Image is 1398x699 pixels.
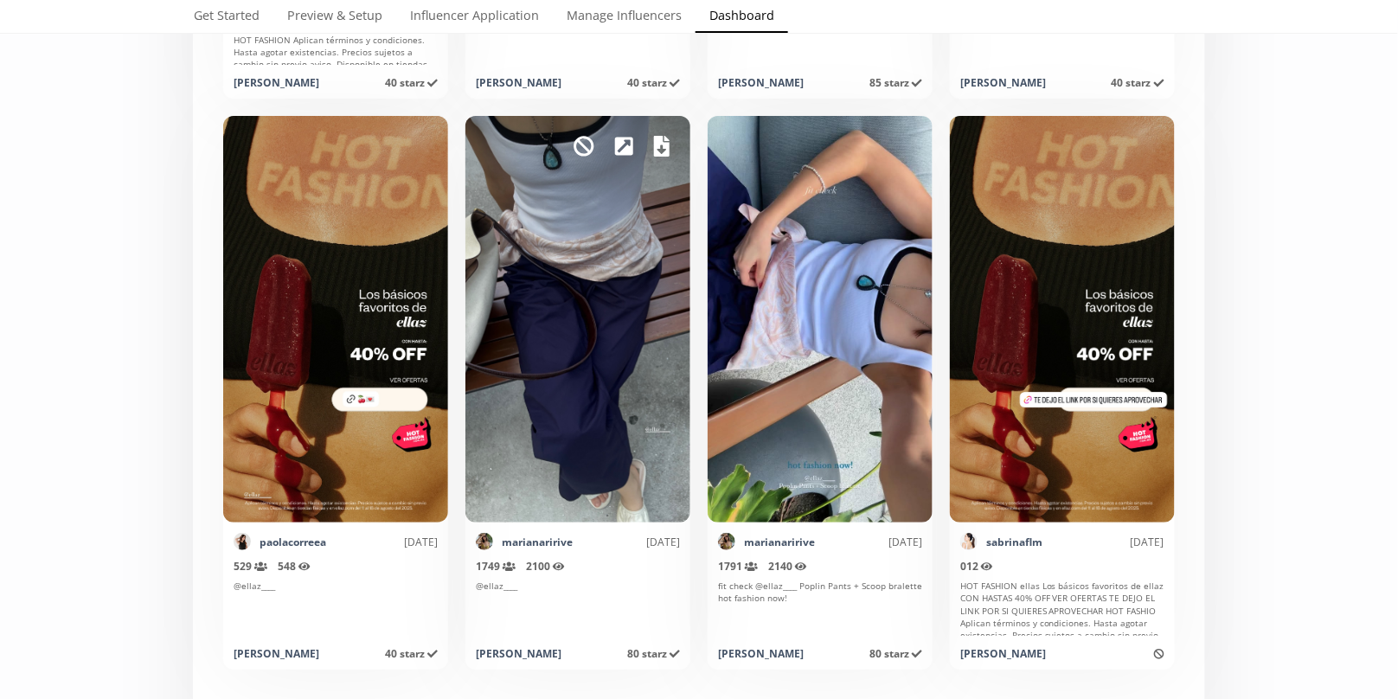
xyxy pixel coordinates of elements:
[476,580,680,636] div: @ellaz____
[526,559,565,574] span: 2100
[234,646,319,661] div: [PERSON_NAME]
[476,559,516,574] span: 1749
[718,75,804,90] div: [PERSON_NAME]
[960,559,1164,574] div: 0
[718,646,804,661] div: [PERSON_NAME]
[815,535,922,549] div: [DATE]
[260,535,326,549] a: paolacorreea
[869,75,922,90] span: 85 starz
[966,559,993,574] span: 12
[960,646,1046,661] div: [PERSON_NAME]
[627,646,680,661] span: 80 starz
[573,535,680,549] div: [DATE]
[718,533,735,550] img: 523339775_18514071424017020_6045747530175951846_n.jpg
[768,559,807,574] span: 2140
[234,580,438,636] div: @ellaz____
[385,75,438,90] span: 40 starz
[476,533,493,550] img: 523339775_18514071424017020_6045747530175951846_n.jpg
[960,75,1046,90] div: [PERSON_NAME]
[476,9,680,65] div: @ellaz____
[476,75,561,90] div: [PERSON_NAME]
[234,75,319,90] div: [PERSON_NAME]
[234,533,251,550] img: 515813510_18513491446061544_1011768810046494859_n.jpg
[326,535,438,549] div: [DATE]
[278,559,311,574] span: 548
[960,533,978,550] img: 530615508_18397502191190225_3892026882046848509_n.jpg
[627,75,680,90] span: 40 starz
[718,559,758,574] span: 1791
[502,535,573,549] a: marianaririve
[986,535,1042,549] a: sabrinaflm
[960,580,1164,636] div: HOT FASHION ellas Los básicos favoritos de ellaz CON HASTAS 40% OFF VER OFERTAS TE DEJO EL LINK P...
[476,646,561,661] div: [PERSON_NAME]
[234,9,438,65] div: HOT FASHION Los básicos favoritos de ellaz CON HASTA: ellas 40% OFF VER OFERTAS CLICK AQUI HOT FA...
[234,559,267,574] span: 529
[960,9,1164,65] div: hi! @ellaz____
[385,646,438,661] span: 40 starz
[744,535,815,549] a: marianaririve
[869,646,922,661] span: 80 starz
[1042,535,1164,549] div: [DATE]
[1112,75,1164,90] span: 40 starz
[718,9,922,65] div: thanks @ellaz____
[718,580,922,636] div: fit check @ellaz____ Poplin Pants + Scoop bralette hot fashion now!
